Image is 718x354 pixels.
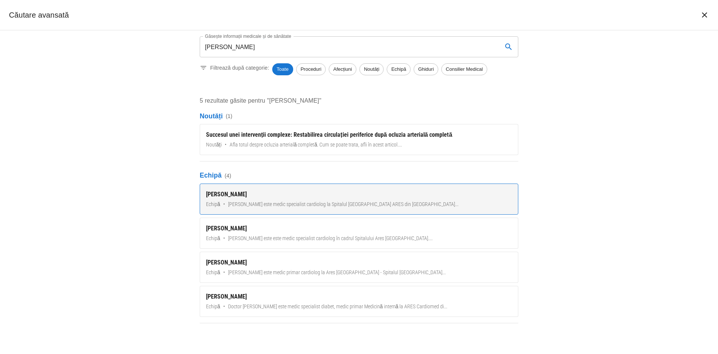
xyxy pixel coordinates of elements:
[329,66,356,73] span: Afecțiuni
[387,66,410,73] span: Echipă
[206,130,512,139] div: Succesul unei intervenții complexe: Restabilirea circulației periferice după ocluzia arterială co...
[206,303,220,311] span: Echipă
[206,235,220,242] span: Echipă
[228,269,446,276] span: [PERSON_NAME] este medic primar cardiolog la Ares [GEOGRAPHIC_DATA] - Spitalul [GEOGRAPHIC_DATA] ...
[210,64,269,72] p: Filtrează după categorie:
[206,224,512,233] div: [PERSON_NAME]
[500,38,518,56] button: search
[200,252,518,283] a: [PERSON_NAME]Echipă•[PERSON_NAME] este medic primar cardiolog la Ares [GEOGRAPHIC_DATA] - Spitalu...
[206,141,222,149] span: Noutăți
[225,172,231,179] span: ( 4 )
[206,292,512,301] div: [PERSON_NAME]
[225,141,227,149] span: •
[228,235,433,242] span: [PERSON_NAME] este este medic specialist cardiolog în cadrul Spitalului Ares [GEOGRAPHIC_DATA]. ...
[200,286,518,317] a: [PERSON_NAME]Echipă•Doctor [PERSON_NAME] este medic specialist diabet, medic primar Medicină inte...
[200,111,518,121] p: Noutăți
[200,170,518,180] p: Echipă
[359,63,384,75] div: Noutăți
[200,184,518,215] a: [PERSON_NAME]Echipă•[PERSON_NAME] este medic specialist cardiolog la Spitalul [GEOGRAPHIC_DATA] A...
[329,63,356,75] div: Afecțiuni
[441,63,487,75] div: Consilier Medical
[200,96,518,105] p: 5 rezultate găsite pentru "[PERSON_NAME]"
[200,36,497,57] input: Introduceți un termen pentru căutare...
[230,141,402,149] span: Afla totul despre ocluzia arterială completă. Cum se poate trata, afli în acest articol. ...
[297,66,326,73] span: Proceduri
[296,63,326,75] div: Proceduri
[200,218,518,249] a: [PERSON_NAME]Echipă•[PERSON_NAME] este este medic specialist cardiolog în cadrul Spitalului Ares ...
[228,200,458,208] span: [PERSON_NAME] este medic specialist cardiolog la Spitalul [GEOGRAPHIC_DATA] ARES din [GEOGRAPHIC_...
[223,235,225,242] span: •
[387,63,411,75] div: Echipă
[442,66,487,73] span: Consilier Medical
[200,124,518,155] a: Succesul unei intervenții complexe: Restabilirea circulației periferice după ocluzia arterială co...
[414,66,438,73] span: Ghiduri
[226,112,233,120] span: ( 1 )
[696,6,714,24] button: închide căutarea
[206,190,512,199] div: [PERSON_NAME]
[9,9,69,21] h2: Căutare avansată
[206,258,512,267] div: [PERSON_NAME]
[272,63,293,75] div: Toate
[206,269,220,276] span: Echipă
[272,66,293,73] span: Toate
[223,200,225,208] span: •
[205,33,291,39] label: Găsește informații medicale și de sănătate
[223,303,225,311] span: •
[223,269,225,276] span: •
[228,303,448,311] span: Doctor [PERSON_NAME] este medic specialist diabet, medic primar Medicină internă la ARES Cardiome...
[360,66,383,73] span: Noutăți
[206,200,220,208] span: Echipă
[414,63,438,75] div: Ghiduri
